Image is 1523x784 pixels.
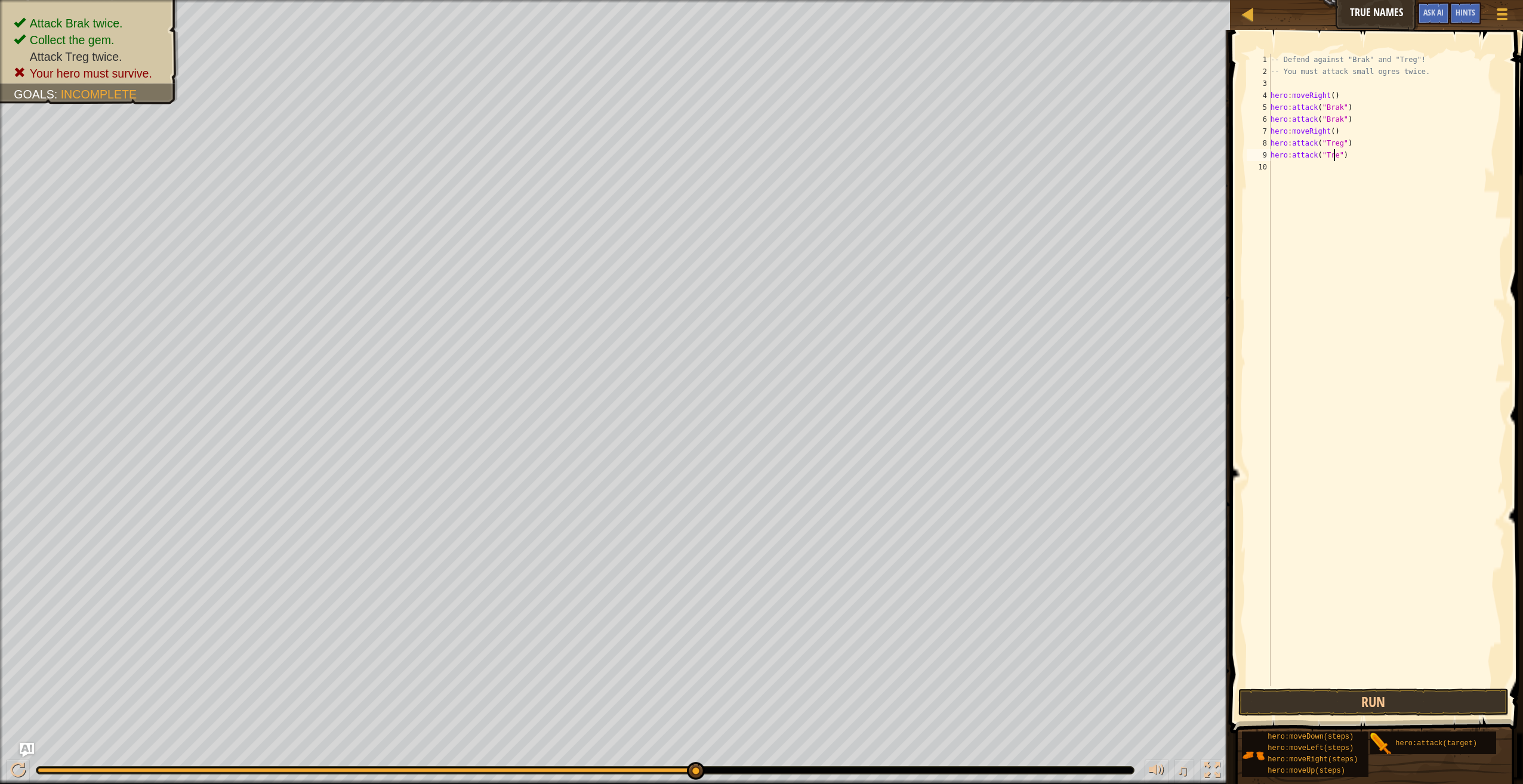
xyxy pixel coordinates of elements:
span: Goals [14,88,54,101]
li: Collect the gem. [14,32,166,48]
div: 9 [1247,149,1271,161]
li: Attack Brak twice. [14,15,166,32]
button: Ctrl + P: Play [6,760,30,784]
img: portrait.png [1370,733,1392,755]
div: 7 [1247,125,1271,137]
span: Incomplete [61,88,137,101]
span: Collect the gem. [30,33,115,47]
span: hero:moveDown(steps) [1268,733,1354,741]
button: Toggle fullscreen [1200,760,1224,784]
div: 10 [1247,161,1271,173]
span: Attack Treg twice. [30,50,122,63]
button: Adjust volume [1145,760,1169,784]
div: 3 [1247,78,1271,89]
button: Show game menu [1487,2,1517,30]
span: hero:moveUp(steps) [1268,767,1345,775]
span: ♫ [1177,761,1189,779]
li: Your hero must survive. [14,65,166,82]
span: Attack Brak twice. [30,17,123,30]
div: 6 [1247,113,1271,125]
button: Run [1238,689,1509,716]
div: 2 [1247,66,1271,78]
span: hero:moveRight(steps) [1268,755,1358,764]
div: 4 [1247,89,1271,101]
li: Attack Treg twice. [14,48,166,65]
span: Ask AI [1423,7,1444,18]
div: 8 [1247,137,1271,149]
button: Ask AI [1417,2,1450,24]
div: 1 [1247,54,1271,66]
span: hero:moveLeft(steps) [1268,744,1354,752]
span: Hints [1456,7,1475,18]
span: hero:attack(target) [1395,739,1477,748]
div: 5 [1247,101,1271,113]
button: ♫ [1174,760,1195,784]
img: portrait.png [1242,744,1265,767]
span: : [54,88,61,101]
span: Your hero must survive. [30,67,152,80]
button: Ask AI [20,743,34,757]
